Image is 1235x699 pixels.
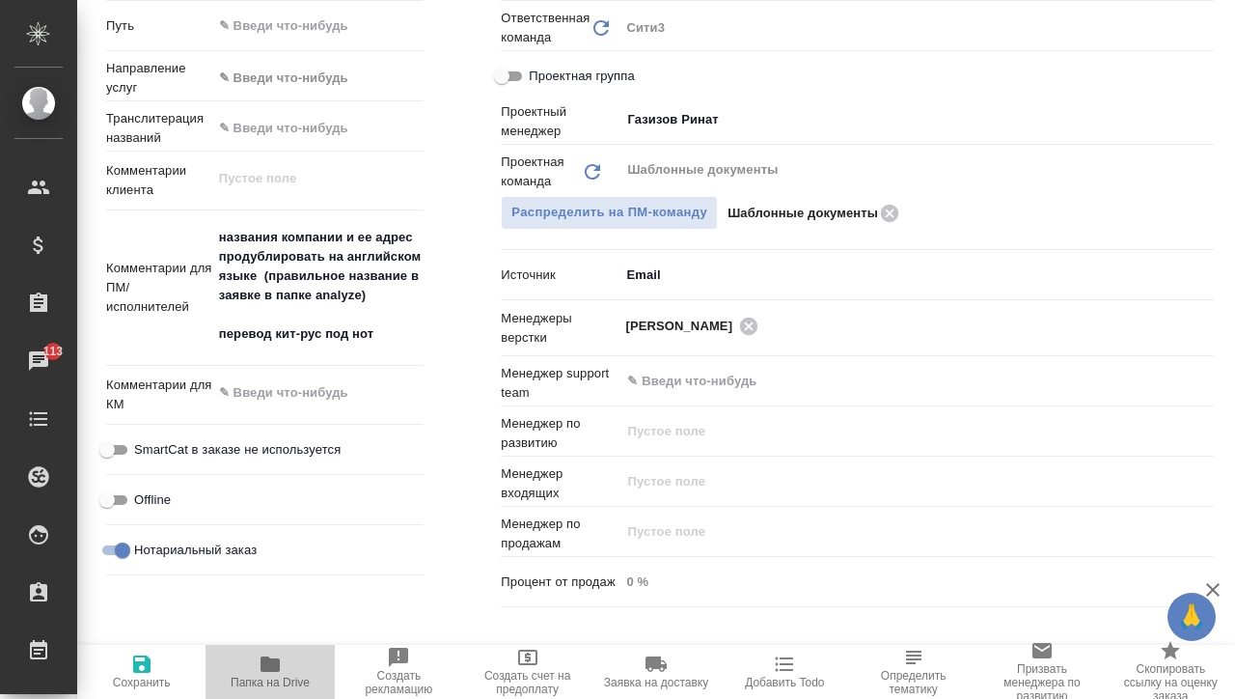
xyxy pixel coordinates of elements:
p: Менеджеры верстки [501,309,619,348]
span: Заявка на доставку [604,676,708,689]
textarea: названия компании и ее адрес продублировать на английском языке (правильное название в заявке в п... [212,221,425,350]
input: Пустое поле [625,520,1168,544]
p: Источник [501,266,619,285]
p: Проектная команда [501,153,581,191]
input: Пустое поле [619,568,1214,596]
div: [PERSON_NAME] [625,314,764,338]
span: Создать счет на предоплату [475,669,580,696]
span: 113 [32,342,75,361]
span: Сохранить [113,676,171,689]
span: Добавить Todo [745,676,824,689]
div: ✎ Введи что-нибудь [212,62,425,95]
p: Транслитерация названий [106,109,212,148]
p: Шаблонные документы [727,204,878,223]
button: Создать рекламацию [335,645,463,699]
p: Комментарии клиента [106,161,212,200]
button: Папка на Drive [206,645,334,699]
span: 🙏 [1175,597,1208,637]
input: ✎ Введи что-нибудь [212,12,425,40]
button: Добавить Todo [721,645,849,699]
p: Менеджер support team [501,364,619,403]
p: Процент от продаж [501,573,619,592]
p: Направление услуг [106,59,212,98]
button: Заявка на доставку [591,645,720,699]
input: ✎ Введи что-нибудь [625,370,1143,393]
span: Offline [134,490,171,510]
span: Распределить на ПМ-команду [511,202,707,224]
button: 🙏 [1167,593,1216,641]
input: Пустое поле [625,420,1168,443]
button: Open [1203,379,1207,383]
span: В заказе уже есть ответственный ПМ или ПМ группа [501,196,718,230]
span: Создать рекламацию [346,669,452,696]
p: Комментарии для ПМ/исполнителей [106,259,212,317]
span: Папка на Drive [231,676,310,689]
button: Open [1203,118,1207,122]
button: Определить тематику [849,645,977,699]
span: Нотариальный заказ [134,541,257,560]
p: Путь [106,16,212,36]
button: Призвать менеджера по развитию [977,645,1106,699]
button: Создать счет на предоплату [463,645,591,699]
p: Ответственная команда [501,9,590,47]
p: Менеджер по продажам [501,515,619,553]
button: Open [1203,324,1207,328]
div: ✎ Введи что-нибудь [219,69,401,88]
span: [PERSON_NAME] [625,317,744,336]
input: Пустое поле [625,470,1168,493]
p: Менеджер по развитию [501,414,619,453]
a: 113 [5,337,72,385]
input: ✎ Введи что-нибудь [212,114,425,142]
p: Проектный менеджер [501,102,619,141]
button: Сохранить [77,645,206,699]
button: Распределить на ПМ-команду [501,196,718,230]
button: Скопировать ссылку на оценку заказа [1107,645,1235,699]
p: Комментарии для КМ [106,376,212,414]
p: Менеджер входящих [501,464,619,503]
div: Сити3 [619,12,1214,44]
div: Email [619,259,1214,292]
span: Определить тематику [861,669,966,696]
span: Проектная группа [529,67,634,86]
span: SmartCat в заказе не используется [134,440,341,460]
